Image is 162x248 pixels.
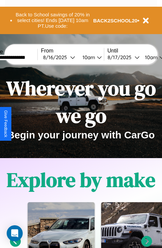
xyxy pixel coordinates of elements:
[43,54,70,60] div: 8 / 16 / 2025
[108,54,135,60] div: 8 / 17 / 2025
[41,54,77,61] button: 8/16/2025
[93,18,138,23] b: BACK2SCHOOL20
[77,54,104,61] button: 10am
[12,10,93,31] button: Back to School savings of 20% in select cities! Ends [DATE] 10am PT.Use code:
[79,54,97,60] div: 10am
[7,166,155,194] h1: Explore by make
[7,225,23,241] div: Open Intercom Messenger
[3,110,8,137] div: Give Feedback
[41,48,104,54] label: From
[142,54,159,60] div: 10am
